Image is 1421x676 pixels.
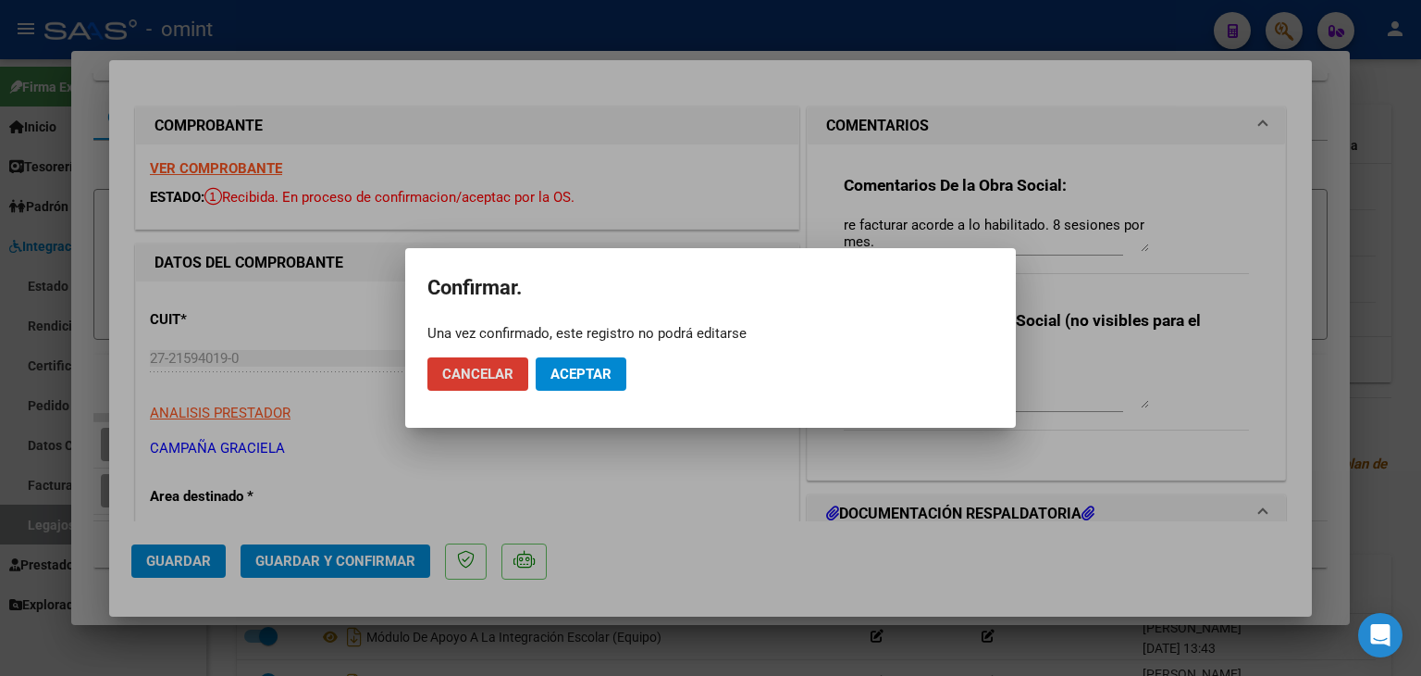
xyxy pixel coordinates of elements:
div: Una vez confirmado, este registro no podrá editarse [427,324,994,343]
h2: Confirmar. [427,270,994,306]
span: Aceptar [550,366,612,382]
span: Cancelar [442,366,513,382]
div: Open Intercom Messenger [1358,613,1402,657]
button: Cancelar [427,357,528,391]
button: Aceptar [536,357,626,391]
